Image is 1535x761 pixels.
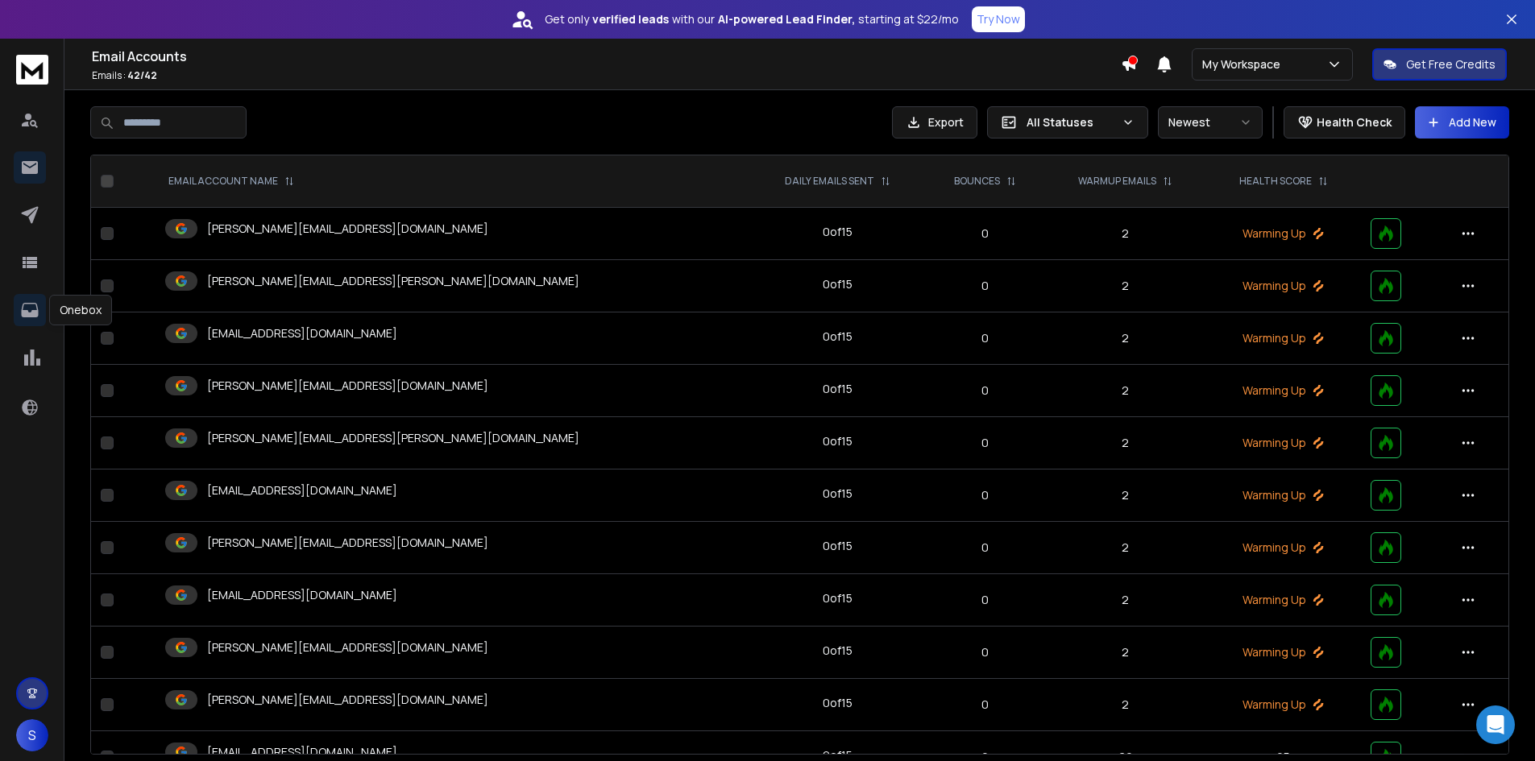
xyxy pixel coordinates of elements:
p: Warming Up [1216,435,1351,451]
button: Export [892,106,977,139]
p: 0 [936,435,1035,451]
p: [PERSON_NAME][EMAIL_ADDRESS][DOMAIN_NAME] [207,221,488,237]
td: 2 [1044,469,1206,522]
p: Get only with our starting at $22/mo [545,11,959,27]
td: 2 [1044,679,1206,731]
p: Health Check [1317,114,1392,130]
p: My Workspace [1202,56,1287,72]
td: 2 [1044,522,1206,574]
td: 2 [1044,260,1206,312]
p: [EMAIL_ADDRESS][DOMAIN_NAME] [207,587,397,603]
h1: Email Accounts [92,47,1121,66]
strong: verified leads [592,11,669,27]
div: 0 of 15 [823,486,853,502]
p: Warming Up [1216,487,1351,503]
button: S [16,719,48,751]
p: 0 [936,540,1035,556]
img: logo [16,55,48,85]
td: 2 [1044,365,1206,417]
button: Add New [1415,106,1509,139]
p: [PERSON_NAME][EMAIL_ADDRESS][DOMAIN_NAME] [207,535,488,551]
div: 0 of 15 [823,381,853,397]
div: 0 of 15 [823,276,853,292]
p: Warming Up [1216,540,1351,556]
p: DAILY EMAILS SENT [785,175,874,188]
td: 2 [1044,574,1206,627]
p: 0 [936,697,1035,713]
p: [PERSON_NAME][EMAIL_ADDRESS][DOMAIN_NAME] [207,639,488,656]
p: 0 [936,644,1035,660]
p: 0 [936,278,1035,294]
div: 0 of 15 [823,538,853,554]
p: HEALTH SCORE [1239,175,1312,188]
button: Get Free Credits [1372,48,1507,81]
p: [EMAIL_ADDRESS][DOMAIN_NAME] [207,325,397,341]
p: 0 [936,225,1035,242]
p: [PERSON_NAME][EMAIL_ADDRESS][PERSON_NAME][DOMAIN_NAME] [207,430,579,446]
p: Warming Up [1216,330,1351,346]
button: Health Check [1284,106,1405,139]
div: 0 of 15 [823,695,853,711]
div: 0 of 15 [823,643,853,659]
p: [PERSON_NAME][EMAIL_ADDRESS][PERSON_NAME][DOMAIN_NAME] [207,273,579,289]
p: 0 [936,592,1035,608]
p: Warming Up [1216,278,1351,294]
td: 2 [1044,312,1206,365]
td: 2 [1044,627,1206,679]
div: 0 of 15 [823,329,853,345]
p: [PERSON_NAME][EMAIL_ADDRESS][DOMAIN_NAME] [207,692,488,708]
p: Warming Up [1216,644,1351,660]
p: [PERSON_NAME][EMAIL_ADDRESS][DOMAIN_NAME] [207,378,488,394]
p: Warming Up [1216,592,1351,608]
p: Warming Up [1216,697,1351,713]
p: Warming Up [1216,383,1351,399]
div: Open Intercom Messenger [1476,705,1515,744]
div: 0 of 15 [823,224,853,240]
button: Try Now [972,6,1025,32]
p: BOUNCES [954,175,1000,188]
div: 0 of 15 [823,590,853,606]
p: Try Now [977,11,1020,27]
p: WARMUP EMAILS [1078,175,1156,188]
span: 42 / 42 [127,68,157,82]
div: Onebox [49,295,112,325]
p: Warming Up [1216,225,1351,242]
p: Emails : [92,69,1121,82]
p: Get Free Credits [1406,56,1496,72]
button: Newest [1158,106,1263,139]
p: [EMAIL_ADDRESS][DOMAIN_NAME] [207,744,397,760]
strong: AI-powered Lead Finder, [718,11,855,27]
p: All Statuses [1027,114,1115,130]
td: 2 [1044,208,1206,260]
p: 0 [936,487,1035,503]
div: 0 of 15 [823,433,853,449]
div: EMAIL ACCOUNT NAME [168,175,294,188]
p: [EMAIL_ADDRESS][DOMAIN_NAME] [207,482,397,498]
p: 0 [936,383,1035,399]
td: 2 [1044,417,1206,469]
p: 0 [936,330,1035,346]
